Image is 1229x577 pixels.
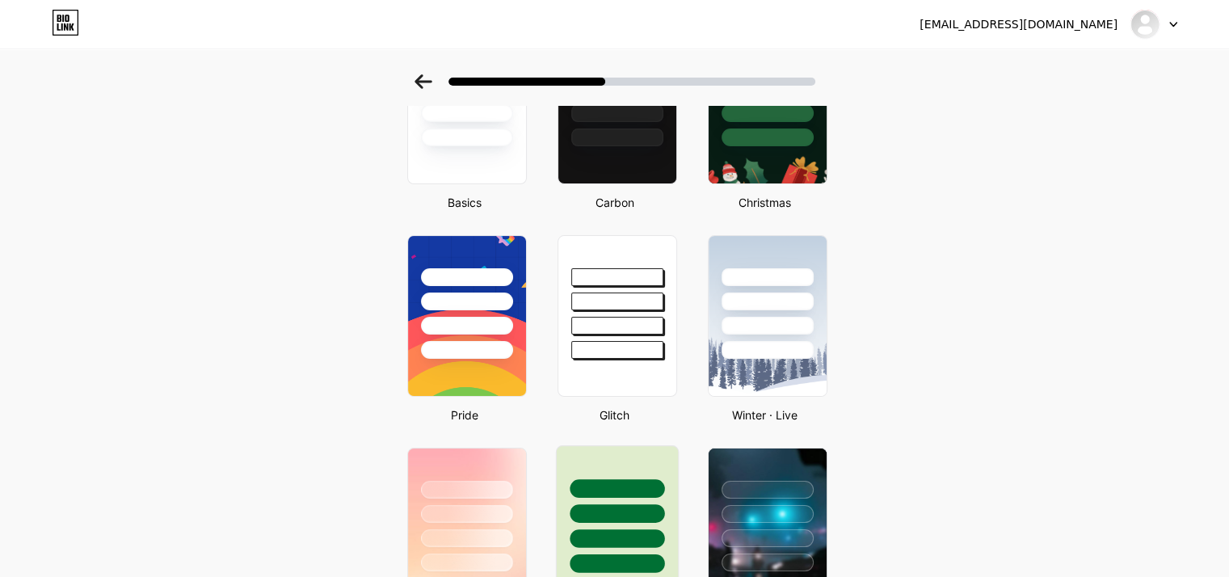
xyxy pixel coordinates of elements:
[402,406,527,423] div: Pride
[402,194,527,211] div: Basics
[703,194,827,211] div: Christmas
[553,406,677,423] div: Glitch
[1130,9,1160,40] img: tuyulgalak
[920,16,1117,33] div: [EMAIL_ADDRESS][DOMAIN_NAME]
[553,194,677,211] div: Carbon
[703,406,827,423] div: Winter · Live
